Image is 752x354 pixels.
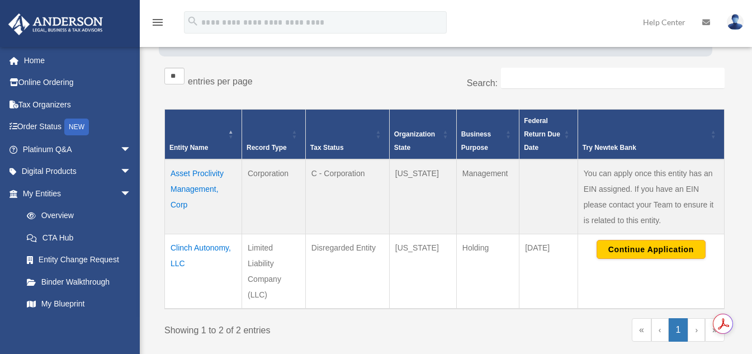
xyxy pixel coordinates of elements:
span: arrow_drop_down [120,138,143,161]
div: NEW [64,119,89,135]
a: First [632,318,651,342]
label: entries per page [188,77,253,86]
a: Home [8,49,148,72]
td: [US_STATE] [389,159,456,234]
a: Binder Walkthrough [16,271,143,293]
td: Clinch Autonomy, LLC [165,234,242,309]
span: Business Purpose [461,130,491,152]
button: Continue Application [597,240,706,259]
td: Disregarded Entity [305,234,389,309]
img: Anderson Advisors Platinum Portal [5,13,106,35]
th: Federal Return Due Date: Activate to sort [519,109,578,159]
a: Order StatusNEW [8,116,148,139]
a: CTA Hub [16,226,143,249]
th: Tax Status: Activate to sort [305,109,389,159]
img: User Pic [727,14,744,30]
td: Corporation [242,159,305,234]
a: Overview [16,205,137,227]
a: menu [151,20,164,29]
td: Limited Liability Company (LLC) [242,234,305,309]
a: Platinum Q&Aarrow_drop_down [8,138,148,161]
a: Tax Due Dates [16,315,143,337]
i: menu [151,16,164,29]
a: Online Ordering [8,72,148,94]
th: Organization State: Activate to sort [389,109,456,159]
th: Try Newtek Bank : Activate to sort [578,109,724,159]
i: search [187,15,199,27]
td: C - Corporation [305,159,389,234]
span: Federal Return Due Date [524,117,560,152]
a: Entity Change Request [16,249,143,271]
td: You can apply once this entity has an EIN assigned. If you have an EIN please contact your Team t... [578,159,724,234]
a: Digital Productsarrow_drop_down [8,161,148,183]
a: Tax Organizers [8,93,148,116]
a: My Blueprint [16,293,143,315]
td: [US_STATE] [389,234,456,309]
span: Tax Status [310,144,344,152]
span: arrow_drop_down [120,182,143,205]
span: Organization State [394,130,435,152]
td: [DATE] [519,234,578,309]
a: My Entitiesarrow_drop_down [8,182,143,205]
span: Entity Name [169,144,208,152]
th: Record Type: Activate to sort [242,109,305,159]
td: Asset Proclivity Management, Corp [165,159,242,234]
span: Record Type [247,144,287,152]
td: Holding [456,234,519,309]
td: Management [456,159,519,234]
div: Showing 1 to 2 of 2 entries [164,318,436,338]
span: arrow_drop_down [120,161,143,183]
label: Search: [467,78,498,88]
th: Entity Name: Activate to invert sorting [165,109,242,159]
th: Business Purpose: Activate to sort [456,109,519,159]
div: Try Newtek Bank [583,141,707,154]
